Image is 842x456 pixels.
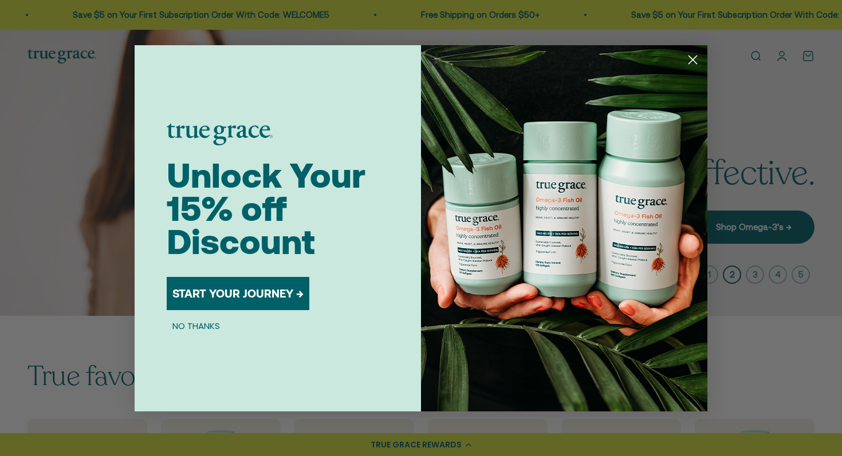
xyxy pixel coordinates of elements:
[167,156,365,261] span: Unlock Your 15% off Discount
[167,124,273,145] img: logo placeholder
[167,277,309,310] button: START YOUR JOURNEY →
[421,45,707,411] img: 098727d5-50f8-4f9b-9554-844bb8da1403.jpeg
[683,50,703,70] button: Close dialog
[167,319,226,333] button: NO THANKS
